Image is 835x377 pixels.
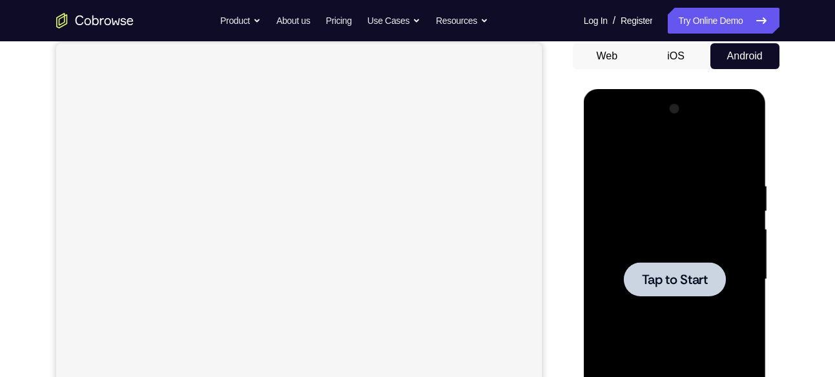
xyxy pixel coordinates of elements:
[276,8,310,34] a: About us
[436,8,488,34] button: Resources
[220,8,261,34] button: Product
[621,8,652,34] a: Register
[710,43,779,69] button: Android
[58,184,124,197] span: Tap to Start
[573,43,642,69] button: Web
[367,8,420,34] button: Use Cases
[325,8,351,34] a: Pricing
[613,13,615,28] span: /
[40,173,142,207] button: Tap to Start
[641,43,710,69] button: iOS
[584,8,608,34] a: Log In
[56,13,134,28] a: Go to the home page
[668,8,779,34] a: Try Online Demo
